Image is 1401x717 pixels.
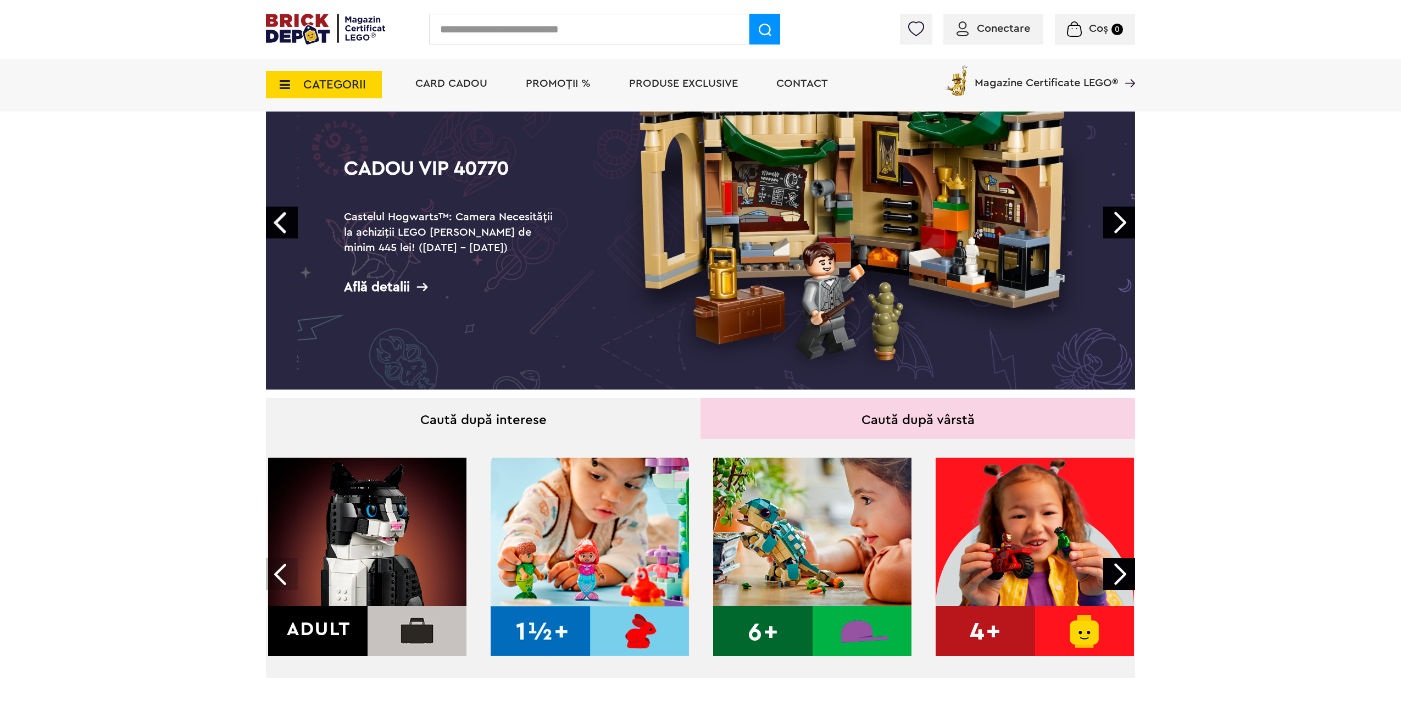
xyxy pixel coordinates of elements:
[526,78,591,89] a: PROMOȚII %
[1089,23,1108,34] span: Coș
[415,78,487,89] a: Card Cadou
[700,398,1135,439] div: Caută după vârstă
[1111,24,1123,35] small: 0
[344,159,564,198] h1: Cadou VIP 40770
[491,458,689,656] img: 1.5+
[344,209,564,255] h2: Castelul Hogwarts™: Camera Necesității la achiziții LEGO [PERSON_NAME] de minim 445 lei! ([DATE] ...
[266,207,298,238] a: Prev
[975,63,1118,88] span: Magazine Certificate LEGO®
[936,458,1134,656] img: 4+
[268,458,466,656] img: Adult
[344,280,564,294] div: Află detalii
[1103,207,1135,238] a: Next
[266,57,1135,390] a: Cadou VIP 40770Castelul Hogwarts™: Camera Necesității la achiziții LEGO [PERSON_NAME] de minim 44...
[1118,63,1135,74] a: Magazine Certificate LEGO®
[977,23,1030,34] span: Conectare
[776,78,828,89] a: Contact
[303,79,366,91] span: CATEGORII
[957,23,1030,34] a: Conectare
[629,78,738,89] a: Produse exclusive
[713,458,911,656] img: 6+
[266,398,700,439] div: Caută după interese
